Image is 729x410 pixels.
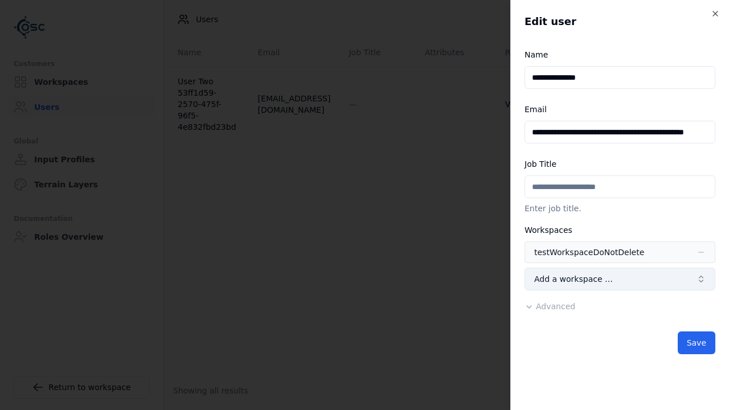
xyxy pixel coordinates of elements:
[534,247,644,258] div: testWorkspaceDoNotDelete
[534,273,613,285] span: Add a workspace …
[525,105,547,114] label: Email
[525,159,556,169] label: Job Title
[525,225,572,235] label: Workspaces
[678,331,715,354] button: Save
[525,50,548,59] label: Name
[525,203,715,214] p: Enter job title.
[525,14,715,30] h2: Edit user
[536,302,575,311] span: Advanced
[525,301,575,312] button: Advanced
